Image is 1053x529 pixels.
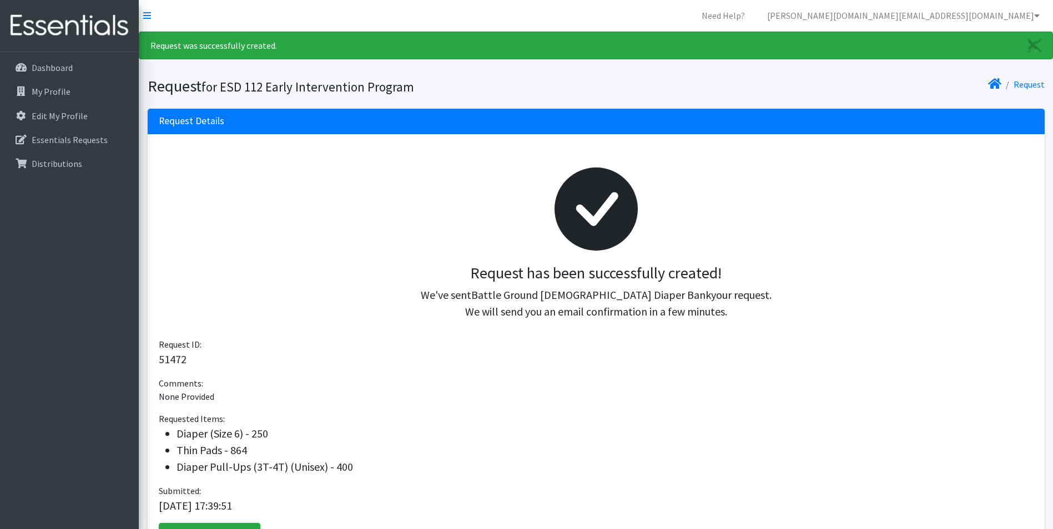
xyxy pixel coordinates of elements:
[168,287,1025,320] p: We've sent your request. We will send you an email confirmation in a few minutes.
[177,459,1034,475] li: Diaper Pull-Ups (3T-4T) (Unisex) - 400
[4,7,134,44] img: HumanEssentials
[4,80,134,103] a: My Profile
[159,497,1034,514] p: [DATE] 17:39:51
[159,339,201,350] span: Request ID:
[32,134,108,145] p: Essentials Requests
[32,62,73,73] p: Dashboard
[4,152,134,175] a: Distributions
[471,288,711,302] span: Battle Ground [DEMOGRAPHIC_DATA] Diaper Bank
[148,77,592,96] h1: Request
[4,57,134,79] a: Dashboard
[4,105,134,127] a: Edit My Profile
[177,442,1034,459] li: Thin Pads - 864
[168,264,1025,283] h3: Request has been successfully created!
[159,485,201,496] span: Submitted:
[32,158,82,169] p: Distributions
[693,4,754,27] a: Need Help?
[159,391,214,402] span: None Provided
[32,86,70,97] p: My Profile
[758,4,1049,27] a: [PERSON_NAME][DOMAIN_NAME][EMAIL_ADDRESS][DOMAIN_NAME]
[159,413,225,424] span: Requested Items:
[139,32,1053,59] div: Request was successfully created.
[1014,79,1045,90] a: Request
[4,129,134,151] a: Essentials Requests
[159,351,1034,368] p: 51472
[32,110,88,121] p: Edit My Profile
[201,79,414,95] small: for ESD 112 Early Intervention Program
[159,378,203,389] span: Comments:
[177,425,1034,442] li: Diaper (Size 6) - 250
[1017,32,1052,59] a: Close
[159,115,224,127] h3: Request Details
